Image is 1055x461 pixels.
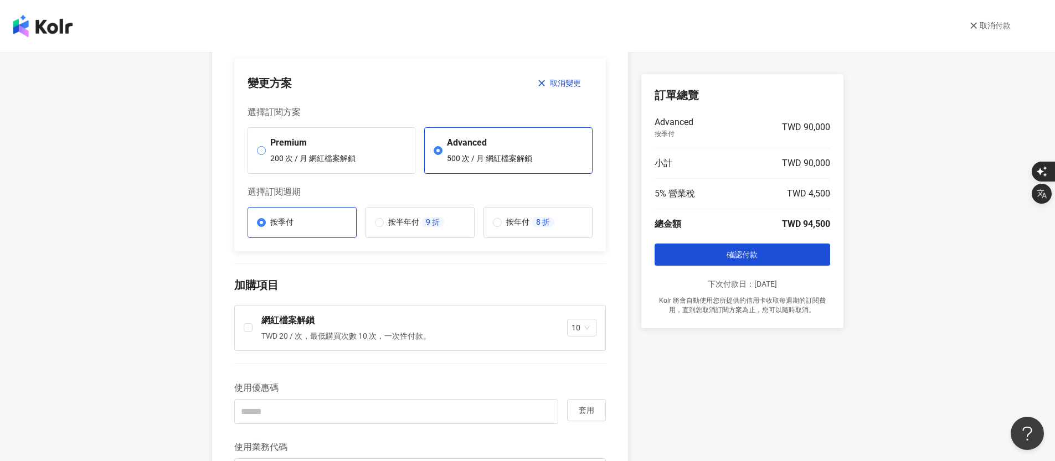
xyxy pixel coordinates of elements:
[248,106,593,118] p: 選擇訂閱方案
[234,377,606,399] p: 使用優惠碼
[270,137,356,149] p: Premium
[655,157,672,169] p: 小計
[782,218,830,230] p: TWD 94,500
[447,137,532,149] p: Advanced
[655,87,830,103] p: 訂單總覽
[567,399,606,421] button: 套用
[421,217,444,228] p: 9 折
[655,218,681,230] p: 總金額
[248,75,292,91] p: 變更方案
[261,331,431,342] p: TWD 20 / 次，最低購買次數 10 次，一次性付款。
[655,130,693,139] p: 按季付
[579,406,594,415] span: 套用
[270,153,356,164] p: 200 次 / 月 網紅檔案解鎖
[782,157,830,169] p: TWD 90,000
[655,188,695,200] p: 5% 營業稅
[782,121,830,133] p: TWD 90,000
[526,72,593,94] button: 取消變更
[970,20,1011,32] a: 取消付款
[655,244,830,266] button: 確認付款
[655,116,693,128] p: Advanced
[388,217,419,228] p: 按半年付
[655,279,830,290] p: 下次付款日：[DATE]
[234,277,606,293] p: 加購項目
[270,217,294,228] p: 按季付
[1011,417,1044,450] iframe: Help Scout Beacon - Open
[13,15,73,37] img: logo
[447,153,532,164] p: 500 次 / 月 網紅檔案解鎖
[506,217,529,228] p: 按年付
[261,314,431,327] p: 網紅檔案解鎖
[655,296,830,315] p: Kolr 將會自動使用您所提供的信用卡收取每週期的訂閱費用，直到您取消訂閱方案為止，您可以隨時取消。
[550,79,581,87] span: 取消變更
[532,217,554,228] p: 8 折
[248,186,593,198] p: 選擇訂閱週期
[787,188,830,200] p: TWD 4,500
[572,319,592,336] span: 10
[727,250,758,259] span: 確認付款
[234,436,606,458] p: 使用業務代碼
